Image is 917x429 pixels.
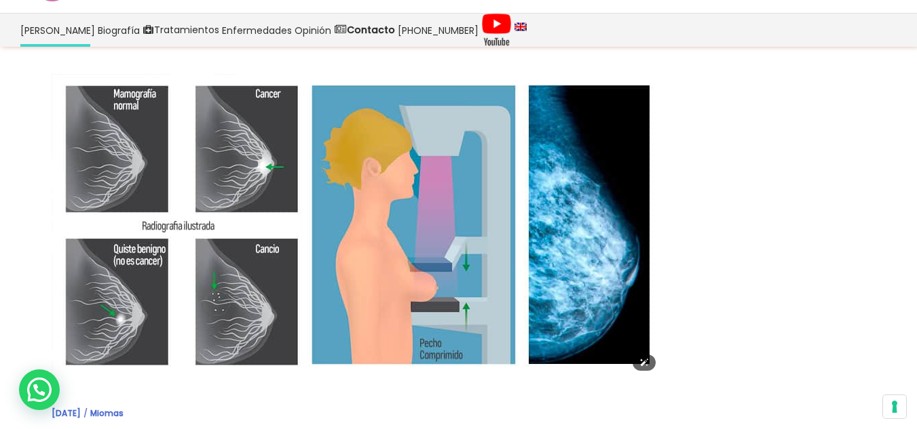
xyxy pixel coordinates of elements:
span: Biografía [98,22,140,38]
a: [PHONE_NUMBER] [396,14,480,47]
strong: Contacto [347,23,395,37]
span: [PHONE_NUMBER] [398,22,479,38]
span: Enfermedades [222,22,292,38]
img: language english [514,22,527,30]
a: Contacto [333,14,396,47]
a: Videos Youtube Ginecología [480,14,513,47]
a: language english [513,14,528,47]
a: Enfermedades [221,14,293,47]
div: WhatsApp contact [19,369,60,410]
span: Tratamientos [154,22,219,38]
button: Sus preferencias de consentimiento para tecnologías de seguimiento [883,395,906,418]
a: Opinión [293,14,333,47]
a: Biografía [96,14,141,47]
span: [PERSON_NAME] [20,22,95,38]
span: Opinión [295,22,331,38]
a: Miomas [90,407,124,419]
a: [DATE] [52,407,81,419]
a: Tratamientos [141,14,221,47]
img: Videos Youtube Ginecología [481,13,512,47]
a: [PERSON_NAME] [19,14,96,47]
